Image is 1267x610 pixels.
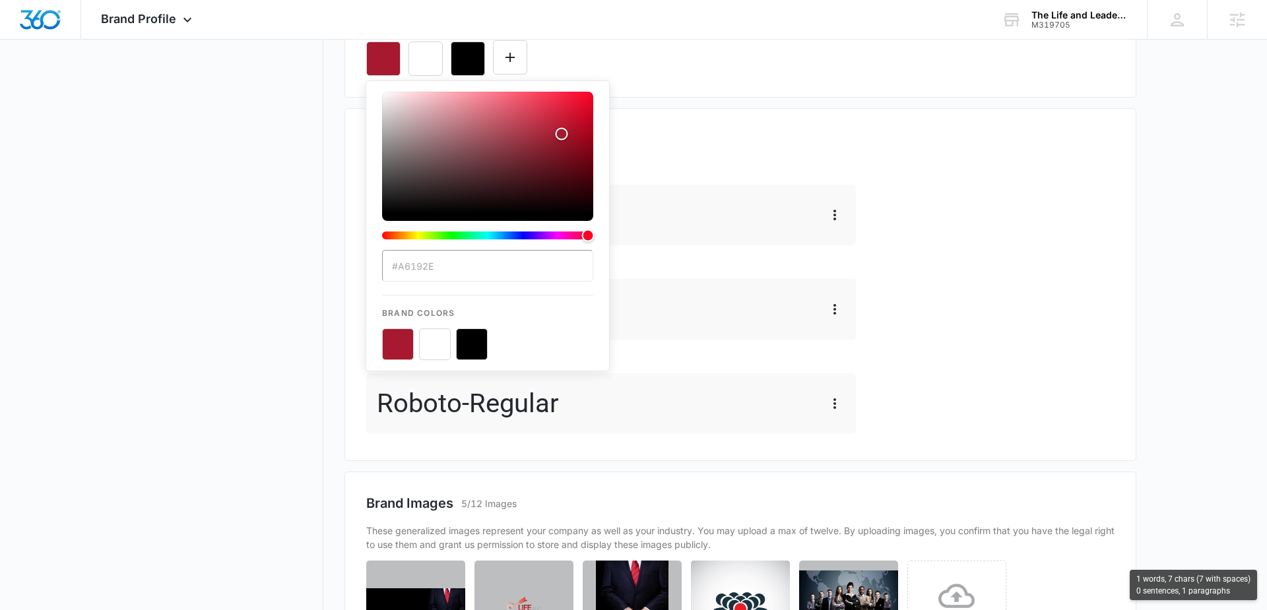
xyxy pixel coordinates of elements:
[1031,20,1128,30] div: account id
[382,92,593,250] div: color-picker
[382,295,593,319] p: Brand Colors
[366,130,1115,150] h2: Brand Fonts
[461,497,517,510] p: 5/12 Images
[1031,10,1128,20] div: account name
[382,92,593,213] div: Color
[366,524,1115,551] p: These generalized images represent your company as well as your industry. You may upload a max of...
[366,256,856,270] p: Subheading Style
[366,162,856,175] p: Heading Style
[382,250,593,282] input: color-picker-input
[382,231,593,239] div: Hue
[101,12,176,26] span: Brand Profile
[377,384,559,423] p: Roboto - Regular
[366,493,453,513] h2: Brand Images
[382,92,593,360] div: color-picker-container
[493,40,527,75] button: Edit Color
[366,350,856,364] p: Paragraph Style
